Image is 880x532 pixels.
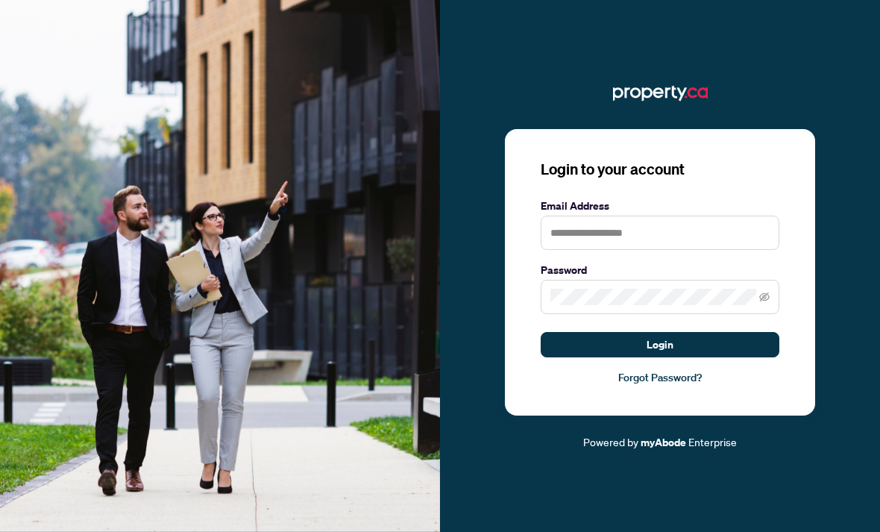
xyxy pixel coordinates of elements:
[541,198,779,214] label: Email Address
[647,333,673,357] span: Login
[541,159,779,180] h3: Login to your account
[583,435,638,448] span: Powered by
[613,81,708,105] img: ma-logo
[759,292,770,302] span: eye-invisible
[541,332,779,357] button: Login
[541,369,779,386] a: Forgot Password?
[541,262,779,278] label: Password
[641,434,686,451] a: myAbode
[688,435,737,448] span: Enterprise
